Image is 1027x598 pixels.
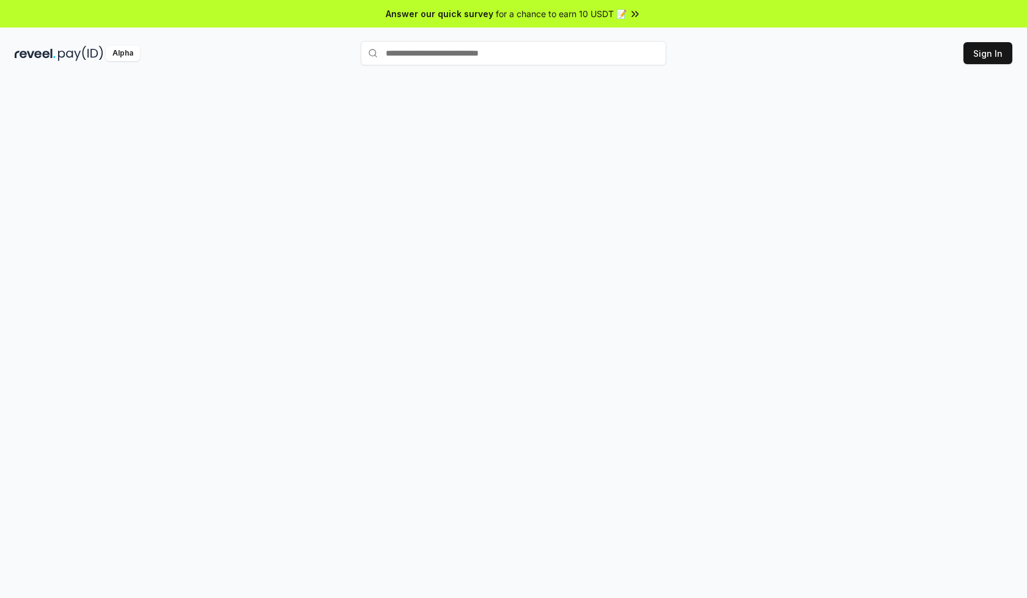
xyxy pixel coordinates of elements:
[496,7,627,20] span: for a chance to earn 10 USDT 📝
[386,7,493,20] span: Answer our quick survey
[963,42,1012,64] button: Sign In
[58,46,103,61] img: pay_id
[15,46,56,61] img: reveel_dark
[106,46,140,61] div: Alpha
